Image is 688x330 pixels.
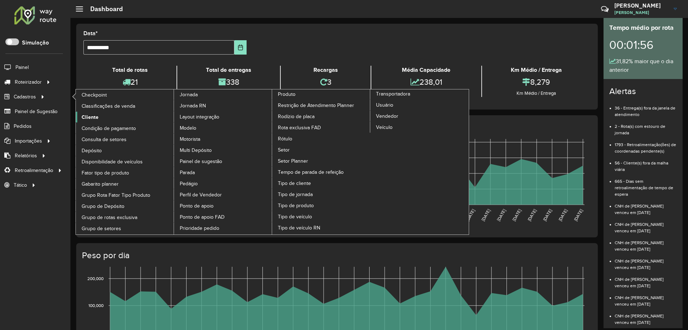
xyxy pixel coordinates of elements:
[278,213,312,220] span: Tipo de veículo
[180,180,198,187] span: Pedágio
[76,89,174,100] a: Checkpoint
[278,113,315,120] span: Rodízio de placa
[82,203,124,210] span: Grupo de Depósito
[180,124,196,132] span: Modelo
[615,173,677,197] li: 665 - Dias sem retroalimentação de tempo de espera
[15,167,53,174] span: Retroalimentação
[376,124,393,131] span: Veículo
[542,208,552,222] text: [DATE]
[22,38,49,47] label: Simulação
[376,112,398,120] span: Vendedor
[85,66,175,74] div: Total de rotas
[174,89,371,234] a: Produto
[272,144,371,155] a: Setor
[180,224,219,232] span: Prioridade pedido
[14,93,36,101] span: Cadastros
[15,137,42,145] span: Importações
[615,307,677,326] li: CNH de [PERSON_NAME] venceu em [DATE]
[272,178,371,189] a: Tipo de cliente
[15,108,58,115] span: Painel de Sugestão
[614,9,668,16] span: [PERSON_NAME]
[278,202,314,209] span: Tipo de produto
[76,145,174,156] a: Depósito
[179,66,278,74] div: Total de entregas
[283,66,368,74] div: Recargas
[278,157,308,165] span: Setor Planner
[272,111,371,122] a: Rodízio de placa
[76,201,174,212] a: Grupo de Depósito
[272,133,371,144] a: Rótulo
[272,211,371,222] a: Tipo de veículo
[278,224,320,232] span: Tipo de veículo RN
[484,90,589,97] div: Km Médio / Entrega
[83,5,123,13] h2: Dashboard
[180,113,219,121] span: Layout integração
[597,1,613,17] a: Contato Rápido
[15,78,42,86] span: Roteirizador
[465,208,476,222] text: [DATE]
[370,99,469,110] a: Usuário
[376,101,393,109] span: Usuário
[272,100,371,111] a: Restrição de Atendimento Planner
[82,191,150,199] span: Grupo Rota Fator Tipo Produto
[76,156,174,167] a: Disponibilidade de veículos
[615,252,677,271] li: CNH de [PERSON_NAME] venceu em [DATE]
[76,89,272,234] a: Jornada
[174,167,272,178] a: Parada
[278,168,344,176] span: Tempo de parada de refeição
[615,234,677,252] li: CNH de [PERSON_NAME] venceu em [DATE]
[615,289,677,307] li: CNH de [PERSON_NAME] venceu em [DATE]
[82,136,127,143] span: Consulta de setores
[82,113,98,121] span: Cliente
[174,223,272,233] a: Prioridade pedido
[85,74,175,90] div: 21
[527,208,537,222] text: [DATE]
[76,178,174,189] a: Gabarito planner
[76,212,174,223] a: Grupo de rotas exclusiva
[615,216,677,234] li: CNH de [PERSON_NAME] venceu em [DATE]
[614,2,668,9] h3: [PERSON_NAME]
[484,66,589,74] div: Km Médio / Entrega
[174,156,272,167] a: Painel de sugestão
[76,123,174,134] a: Condição de pagamento
[174,200,272,211] a: Ponto de apoio
[76,223,174,234] a: Grupo de setores
[174,100,272,111] a: Jornada RN
[82,169,129,177] span: Fator tipo de produto
[174,145,272,155] a: Multi Depósito
[278,124,321,131] span: Rota exclusiva FAD
[278,146,290,154] span: Setor
[496,208,506,222] text: [DATE]
[278,102,354,109] span: Restrição de Atendimento Planner
[512,208,522,222] text: [DATE]
[174,189,272,200] a: Perfil de Vendedor
[370,122,469,133] a: Veículo
[174,212,272,222] a: Ponto de apoio FAD
[82,180,119,188] span: Gabarito planner
[82,102,135,110] span: Classificações de venda
[76,167,174,178] a: Fator tipo de produto
[179,74,278,90] div: 338
[376,90,410,98] span: Transportadora
[174,111,272,122] a: Layout integração
[272,167,371,177] a: Tempo de parada de refeição
[82,147,102,154] span: Depósito
[609,23,677,33] div: Tempo médio por rota
[481,208,491,222] text: [DATE]
[180,135,200,143] span: Motorista
[180,147,212,154] span: Multi Depósito
[278,180,311,187] span: Tipo de cliente
[174,134,272,144] a: Motorista
[82,91,107,99] span: Checkpoint
[558,208,568,222] text: [DATE]
[15,152,37,159] span: Relatórios
[615,118,677,136] li: 2 - Rota(s) com estouro de jornada
[272,222,371,233] a: Tipo de veículo RN
[88,303,104,308] text: 100,000
[180,91,198,98] span: Jornada
[609,57,677,74] div: 31,82% maior que o dia anterior
[82,125,136,132] span: Condição de pagamento
[180,102,206,110] span: Jornada RN
[14,122,32,130] span: Pedidos
[82,225,121,232] span: Grupo de setores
